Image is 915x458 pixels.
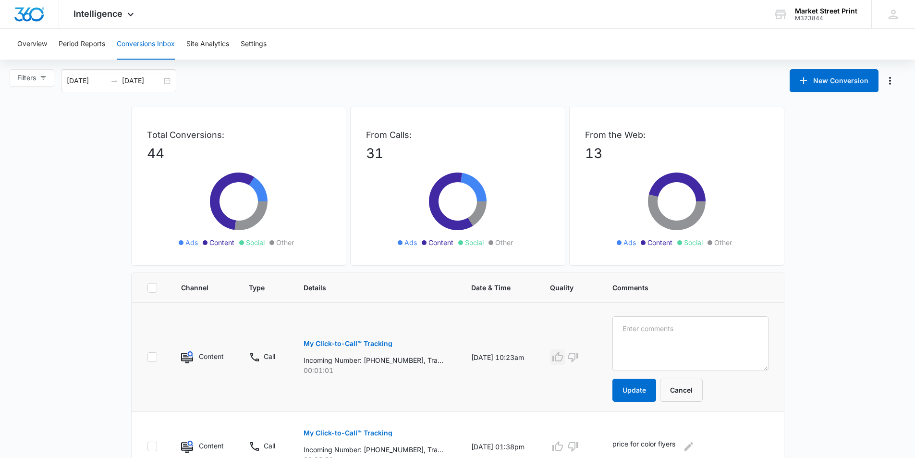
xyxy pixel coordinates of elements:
p: Call [264,351,275,361]
button: New Conversion [790,69,878,92]
p: 00:01:01 [304,365,449,375]
button: Period Reports [59,29,105,60]
span: Ads [404,237,417,248]
span: Intelligence [73,9,122,19]
span: Comments [612,283,755,293]
button: Edit Comments [681,439,696,454]
p: My Click-to-Call™ Tracking [304,340,392,347]
button: Settings [241,29,267,60]
span: Channel [181,283,212,293]
span: to [110,77,118,85]
td: [DATE] 10:23am [460,303,538,412]
button: Overview [17,29,47,60]
span: Other [495,237,513,248]
span: Other [714,237,732,248]
span: swap-right [110,77,118,85]
p: 31 [366,143,549,163]
span: Type [249,283,266,293]
span: Content [647,237,672,248]
span: Other [276,237,294,248]
input: Start date [67,75,107,86]
span: Social [684,237,703,248]
button: Site Analytics [186,29,229,60]
div: account id [795,15,857,22]
button: Manage Numbers [882,73,898,88]
input: End date [122,75,162,86]
span: Content [209,237,234,248]
span: Social [465,237,484,248]
span: Date & Time [471,283,513,293]
button: Cancel [660,379,703,402]
span: Quality [550,283,575,293]
p: 13 [585,143,769,163]
p: 44 [147,143,330,163]
p: Total Conversions: [147,128,330,141]
span: Ads [623,237,636,248]
button: Filters [10,69,54,87]
p: From Calls: [366,128,549,141]
p: From the Web: [585,128,769,141]
div: account name [795,7,857,15]
span: Details [304,283,435,293]
p: Content [199,441,224,451]
p: price for color flyers [612,439,675,454]
span: Ads [185,237,198,248]
p: Incoming Number: [PHONE_NUMBER], Tracking Number: [PHONE_NUMBER], Ring To: [PHONE_NUMBER], Caller... [304,355,443,365]
p: Call [264,441,275,451]
button: Update [612,379,656,402]
p: Incoming Number: [PHONE_NUMBER], Tracking Number: [PHONE_NUMBER], Ring To: [PHONE_NUMBER], Caller... [304,445,443,455]
button: My Click-to-Call™ Tracking [304,421,392,445]
p: Content [199,351,224,361]
button: My Click-to-Call™ Tracking [304,332,392,355]
span: Filters [17,73,36,83]
span: Social [246,237,265,248]
span: Content [428,237,453,248]
button: Conversions Inbox [117,29,175,60]
p: My Click-to-Call™ Tracking [304,430,392,436]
